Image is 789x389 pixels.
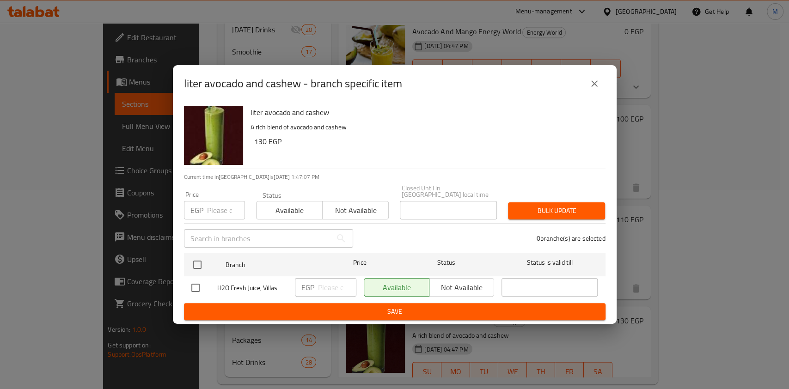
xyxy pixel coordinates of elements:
[329,257,391,268] span: Price
[322,201,389,219] button: Not available
[256,201,323,219] button: Available
[184,229,332,248] input: Search in branches
[251,122,598,133] p: A rich blend of avocado and cashew
[398,257,494,268] span: Status
[254,135,598,148] h6: 130 EGP
[515,205,598,217] span: Bulk update
[217,282,287,294] span: H2O Fresh Juice, Villas
[191,306,598,317] span: Save
[318,278,356,297] input: Please enter price
[207,201,245,219] input: Please enter price
[301,282,314,293] p: EGP
[537,234,606,243] p: 0 branche(s) are selected
[502,257,598,268] span: Status is valid till
[184,76,402,91] h2: liter avocado and cashew - branch specific item
[184,173,606,181] p: Current time in [GEOGRAPHIC_DATA] is [DATE] 1:47:07 PM
[251,106,598,119] h6: liter avocado and cashew
[184,106,243,165] img: liter avocado and cashew
[190,205,203,216] p: EGP
[260,204,319,217] span: Available
[583,73,606,95] button: close
[226,259,322,271] span: Branch
[326,204,385,217] span: Not available
[184,303,606,320] button: Save
[508,202,605,219] button: Bulk update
